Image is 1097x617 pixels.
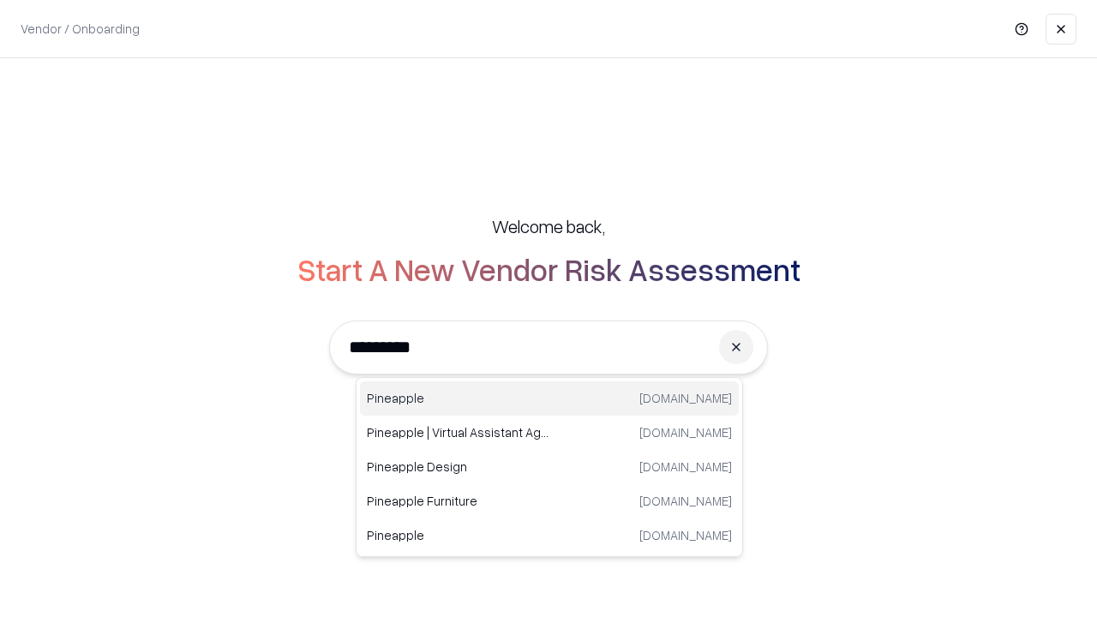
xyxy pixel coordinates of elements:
p: Pineapple | Virtual Assistant Agency [367,423,549,441]
p: [DOMAIN_NAME] [639,492,732,510]
h2: Start A New Vendor Risk Assessment [297,252,800,286]
p: [DOMAIN_NAME] [639,458,732,476]
p: Pineapple Design [367,458,549,476]
p: [DOMAIN_NAME] [639,389,732,407]
p: Pineapple [367,389,549,407]
p: [DOMAIN_NAME] [639,423,732,441]
p: [DOMAIN_NAME] [639,526,732,544]
h5: Welcome back, [492,214,605,238]
div: Suggestions [356,377,743,557]
p: Vendor / Onboarding [21,20,140,38]
p: Pineapple Furniture [367,492,549,510]
p: Pineapple [367,526,549,544]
